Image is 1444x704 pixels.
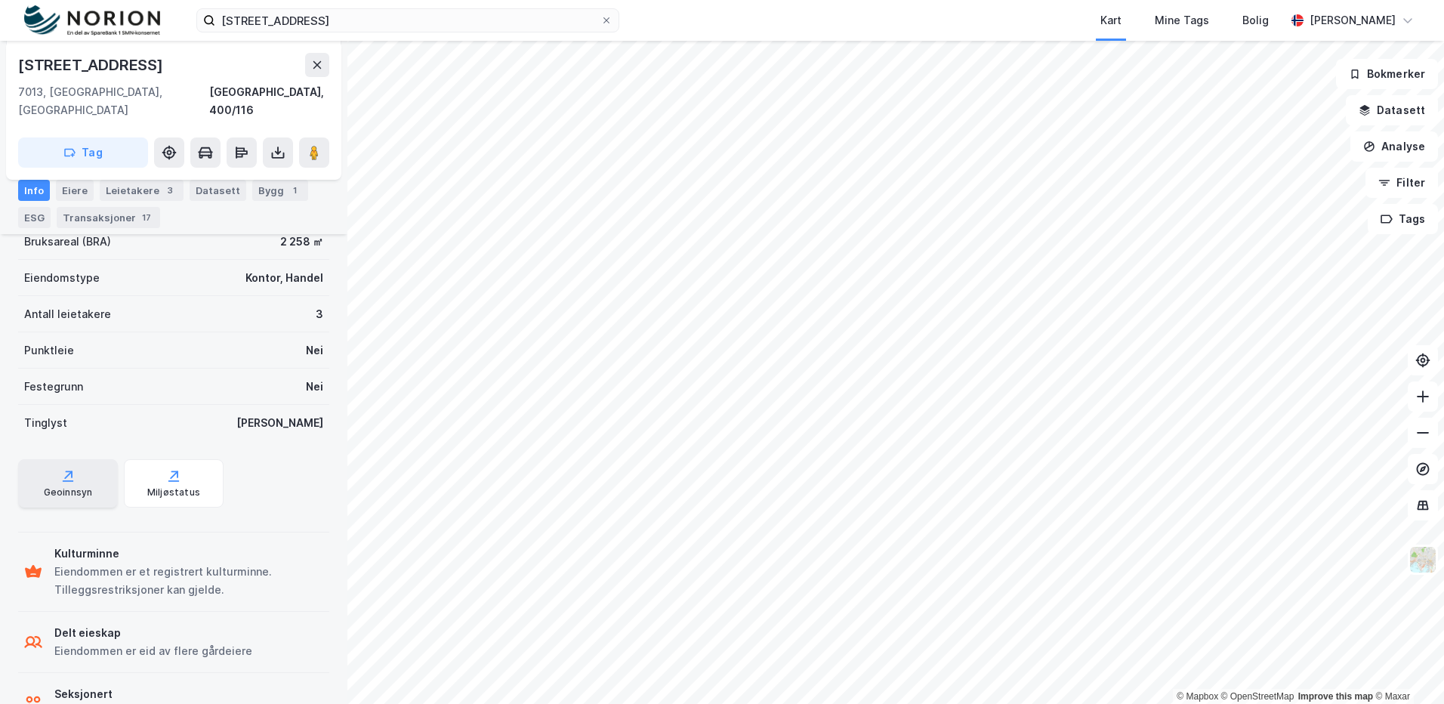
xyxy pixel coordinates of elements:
[1368,204,1438,234] button: Tags
[56,180,94,201] div: Eiere
[1242,11,1269,29] div: Bolig
[54,685,248,703] div: Seksjonert
[18,180,50,201] div: Info
[24,378,83,396] div: Festegrunn
[252,180,308,201] div: Bygg
[215,9,600,32] input: Søk på adresse, matrikkel, gårdeiere, leietakere eller personer
[139,210,154,225] div: 17
[1177,691,1218,702] a: Mapbox
[1346,95,1438,125] button: Datasett
[18,53,166,77] div: [STREET_ADDRESS]
[1365,168,1438,198] button: Filter
[306,378,323,396] div: Nei
[1155,11,1209,29] div: Mine Tags
[24,341,74,360] div: Punktleie
[1409,545,1437,574] img: Z
[287,183,302,198] div: 1
[24,5,160,36] img: norion-logo.80e7a08dc31c2e691866.png
[147,486,200,499] div: Miljøstatus
[18,83,209,119] div: 7013, [GEOGRAPHIC_DATA], [GEOGRAPHIC_DATA]
[1368,631,1444,704] div: Kontrollprogram for chat
[18,137,148,168] button: Tag
[280,233,323,251] div: 2 258 ㎡
[24,414,67,432] div: Tinglyst
[209,83,329,119] div: [GEOGRAPHIC_DATA], 400/116
[44,486,93,499] div: Geoinnsyn
[1298,691,1373,702] a: Improve this map
[162,183,177,198] div: 3
[1350,131,1438,162] button: Analyse
[316,305,323,323] div: 3
[306,341,323,360] div: Nei
[236,414,323,432] div: [PERSON_NAME]
[24,269,100,287] div: Eiendomstype
[24,233,111,251] div: Bruksareal (BRA)
[1336,59,1438,89] button: Bokmerker
[190,180,246,201] div: Datasett
[245,269,323,287] div: Kontor, Handel
[1310,11,1396,29] div: [PERSON_NAME]
[18,207,51,228] div: ESG
[54,624,252,642] div: Delt eieskap
[54,563,323,599] div: Eiendommen er et registrert kulturminne. Tilleggsrestriksjoner kan gjelde.
[54,642,252,660] div: Eiendommen er eid av flere gårdeiere
[57,207,160,228] div: Transaksjoner
[54,545,323,563] div: Kulturminne
[1368,631,1444,704] iframe: Chat Widget
[24,305,111,323] div: Antall leietakere
[1221,691,1294,702] a: OpenStreetMap
[1100,11,1122,29] div: Kart
[100,180,184,201] div: Leietakere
